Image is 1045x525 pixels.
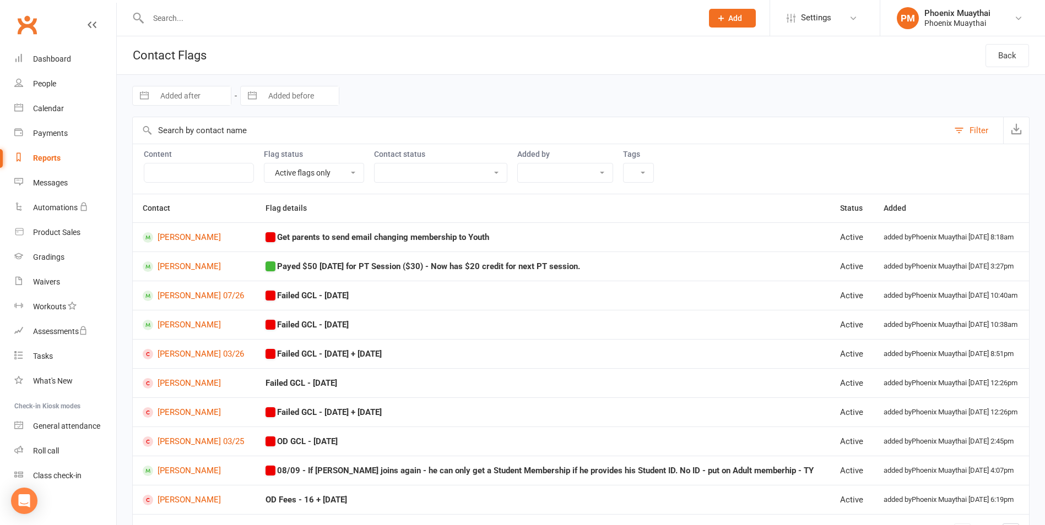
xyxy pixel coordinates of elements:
[14,294,116,319] a: Workouts
[14,195,116,220] a: Automations
[144,150,254,158] label: Content
[884,407,1019,418] div: added by Phoenix Muaythai [DATE] 12:26pm
[33,178,68,187] div: Messages
[14,439,116,463] a: Roll call
[143,320,246,330] a: [PERSON_NAME]
[840,379,864,388] div: Active
[143,436,246,447] a: [PERSON_NAME] 03/25
[33,104,64,113] div: Calendar
[277,349,382,359] strong: Failed GCL - [DATE] + [DATE]
[897,7,919,29] div: PM
[14,369,116,393] a: What's New
[264,150,364,158] label: Flag status
[277,466,814,475] strong: 08/09 - If [PERSON_NAME] joins again - he can only get a Student Membership if he provides his St...
[143,261,246,272] a: [PERSON_NAME]
[33,302,66,311] div: Workouts
[840,437,864,446] div: Active
[117,36,207,74] h1: Contact Flags
[277,261,580,271] strong: Payed $50 [DATE] for PT Session ($30) - Now has $20 credit for next PT session.
[143,349,246,359] a: [PERSON_NAME] 03/26
[924,18,990,28] div: Phoenix Muaythai
[14,245,116,270] a: Gradings
[14,319,116,344] a: Assessments
[133,194,256,222] th: Contact
[266,378,337,388] strong: Failed GCL - [DATE]
[970,124,988,137] div: Filter
[884,319,1019,330] div: added by Phoenix Muaythai [DATE] 10:38am
[884,465,1019,476] div: added by Phoenix Muaythai [DATE] 4:07pm
[924,8,990,18] div: Phoenix Muaythai
[33,327,88,336] div: Assessments
[728,14,742,23] span: Add
[277,407,382,417] strong: Failed GCL - [DATE] + [DATE]
[14,171,116,195] a: Messages
[986,44,1029,67] a: Back
[14,270,116,294] a: Waivers
[133,117,949,144] input: Search by contact name
[801,6,831,30] span: Settings
[884,232,1019,243] div: added by Phoenix Muaythai [DATE] 8:18am
[33,471,82,480] div: Class check-in
[13,11,41,39] a: Clubworx
[143,232,246,243] a: [PERSON_NAME]
[14,121,116,146] a: Payments
[33,352,53,360] div: Tasks
[143,378,246,389] a: [PERSON_NAME]
[884,436,1019,447] div: added by Phoenix Muaythai [DATE] 2:45pm
[33,422,100,430] div: General attendance
[840,495,864,505] div: Active
[884,494,1019,505] div: added by Phoenix Muaythai [DATE] 6:19pm
[884,378,1019,389] div: added by Phoenix Muaythai [DATE] 12:26pm
[143,291,246,301] a: [PERSON_NAME] 07/26
[709,9,756,28] button: Add
[840,262,864,271] div: Active
[277,232,489,242] strong: Get parents to send email changing membership to Youth
[277,291,349,300] strong: Failed GCL - [DATE]
[840,291,864,300] div: Active
[840,349,864,359] div: Active
[884,348,1019,359] div: added by Phoenix Muaythai [DATE] 8:51pm
[14,414,116,439] a: General attendance kiosk mode
[33,228,80,237] div: Product Sales
[14,344,116,369] a: Tasks
[14,72,116,96] a: People
[14,146,116,171] a: Reports
[33,129,68,138] div: Payments
[874,194,1029,222] th: Added
[33,154,61,162] div: Reports
[33,446,59,455] div: Roll call
[143,466,246,476] a: [PERSON_NAME]
[277,320,349,330] strong: Failed GCL - [DATE]
[266,495,347,505] strong: OD Fees - 16 + [DATE]
[884,290,1019,301] div: added by Phoenix Muaythai [DATE] 10:40am
[949,117,1003,144] button: Filter
[33,203,78,212] div: Automations
[154,86,231,105] input: Added after
[33,253,64,261] div: Gradings
[277,436,338,446] strong: OD GCL - [DATE]
[623,150,654,158] label: Tags
[374,150,507,158] label: Contact status
[840,466,864,475] div: Active
[33,54,71,63] div: Dashboard
[33,277,60,286] div: Waivers
[262,86,339,105] input: Added before
[840,408,864,417] div: Active
[14,47,116,72] a: Dashboard
[517,150,613,158] label: Added by
[256,194,830,222] th: Flag details
[884,261,1019,272] div: added by Phoenix Muaythai [DATE] 3:27pm
[143,407,246,418] a: [PERSON_NAME]
[830,194,874,222] th: Status
[143,495,246,505] a: [PERSON_NAME]
[11,488,37,514] div: Open Intercom Messenger
[33,376,73,385] div: What's New
[33,79,56,88] div: People
[14,96,116,121] a: Calendar
[145,10,695,26] input: Search...
[840,320,864,330] div: Active
[14,220,116,245] a: Product Sales
[14,463,116,488] a: Class kiosk mode
[840,233,864,242] div: Active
